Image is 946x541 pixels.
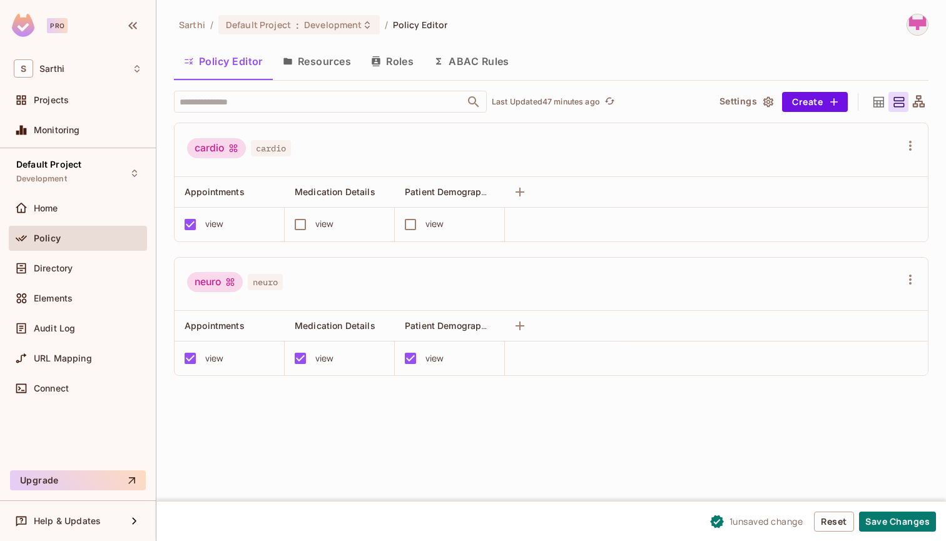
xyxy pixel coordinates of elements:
[405,186,492,198] span: Patient Demography
[34,323,75,333] span: Audit Log
[730,515,803,528] span: 1 unsaved change
[34,263,73,273] span: Directory
[907,14,928,35] img: anjali@genworx.ai
[174,46,273,77] button: Policy Editor
[859,512,936,532] button: Save Changes
[34,293,73,303] span: Elements
[385,19,388,31] li: /
[814,512,854,532] button: Reset
[47,18,68,33] div: Pro
[492,97,600,107] p: Last Updated 47 minutes ago
[425,217,444,231] div: view
[16,159,81,169] span: Default Project
[304,19,362,31] span: Development
[295,20,300,30] span: :
[425,351,444,365] div: view
[39,64,64,74] span: Workspace: Sarthi
[210,19,213,31] li: /
[34,383,69,393] span: Connect
[185,320,245,331] span: Appointments
[361,46,424,77] button: Roles
[273,46,361,77] button: Resources
[295,186,375,197] span: Medication Details
[187,272,243,292] div: neuro
[295,320,375,331] span: Medication Details
[465,93,482,111] button: Open
[715,92,777,112] button: Settings
[34,516,101,526] span: Help & Updates
[393,19,448,31] span: Policy Editor
[14,59,33,78] span: S
[251,140,291,156] span: cardio
[424,46,519,77] button: ABAC Rules
[315,217,334,231] div: view
[179,19,205,31] span: the active workspace
[226,19,291,31] span: Default Project
[405,320,492,331] span: Patient Demography
[16,174,67,184] span: Development
[10,470,146,490] button: Upgrade
[34,233,61,243] span: Policy
[600,94,618,109] span: Refresh is not available in edit mode.
[248,274,283,290] span: neuro
[34,353,92,363] span: URL Mapping
[604,96,615,108] span: refresh
[782,92,848,112] button: Create
[205,351,224,365] div: view
[34,125,80,135] span: Monitoring
[603,94,618,109] button: refresh
[34,203,58,213] span: Home
[205,217,224,231] div: view
[34,95,69,105] span: Projects
[315,351,334,365] div: view
[187,138,246,158] div: cardio
[12,14,34,37] img: SReyMgAAAABJRU5ErkJggg==
[185,186,245,197] span: Appointments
